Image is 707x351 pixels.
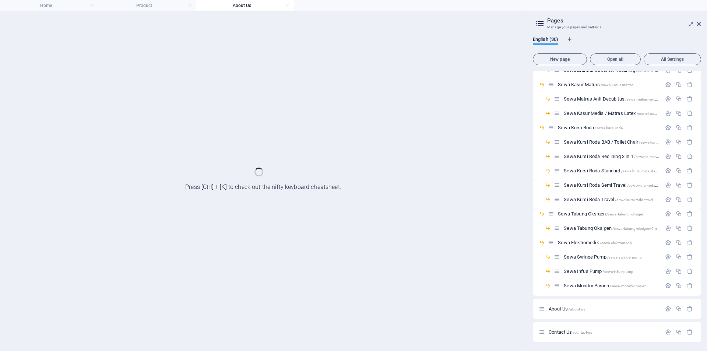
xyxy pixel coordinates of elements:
[665,124,671,131] div: Settings
[536,57,584,62] span: New page
[196,1,294,10] h4: About Us
[687,96,693,102] div: Remove
[612,227,657,231] span: /sewa-tabung-oksigen-6m
[687,282,693,289] div: Remove
[562,226,661,231] div: Sewa Tabung Oksigen/sewa-tabung-oksigen-6m
[676,96,682,102] div: Duplicate
[601,83,634,87] span: /sewa-kasur-matras
[600,241,633,245] span: /sewa-elektromedik
[564,182,674,188] span: Click to open page
[687,139,693,145] div: Remove
[627,183,674,187] span: /sewa-kursi-roda-semi-travel
[564,168,665,173] span: Click to open page
[687,182,693,188] div: Remove
[564,154,688,159] span: Click to open page
[637,112,690,116] span: /sewa-kasur-medis-matras-latex
[564,254,642,260] span: Click to open page
[676,168,682,174] div: Duplicate
[687,211,693,217] div: Remove
[549,329,592,335] span: Click to open page
[98,1,196,10] h4: Product
[676,182,682,188] div: Duplicate
[569,307,585,311] span: /about-us
[562,197,661,202] div: Sewa Kursi Roda Travel/sewa-kursi-roda-travel
[665,211,671,217] div: Settings
[687,153,693,159] div: Remove
[676,153,682,159] div: Duplicate
[562,283,661,288] div: Sewa Monitor Pasien/sewa-monitor-pasien
[665,110,671,116] div: Settings
[562,269,661,274] div: Sewa Infus Pump/sewa-infus-pump
[676,124,682,131] div: Duplicate
[546,306,661,311] div: About Us/about-us
[687,225,693,231] div: Remove
[665,196,671,203] div: Settings
[687,110,693,116] div: Remove
[562,168,661,173] div: Sewa Kursi Roda Standard/sewa-kursi-roda-standard
[558,82,633,87] span: Click to open page
[562,183,661,187] div: Sewa Kursi Roda Semi Travel/sewa-kursi-roda-semi-travel
[602,270,633,274] span: /sewa-infus-pump
[562,140,661,144] div: Sewa Kursi Roda BAB / Toilet Chair/sewa-kursi-roda-bab-toilet-chair
[634,155,689,159] span: /sewa-kursi-roda-reclining-3-in-1
[687,254,693,260] div: Remove
[665,306,671,312] div: Settings
[676,239,682,246] div: Duplicate
[564,283,646,288] span: Click to open page
[665,153,671,159] div: Settings
[687,239,693,246] div: Remove
[676,81,682,88] div: Duplicate
[558,211,644,217] span: Click to open page
[665,329,671,335] div: Settings
[564,139,693,145] span: Sewa Kursi Roda BAB / Toilet Chair
[607,255,642,259] span: /sewa-syringe-pump
[647,57,698,62] span: All Settings
[676,329,682,335] div: Duplicate
[665,168,671,174] div: Settings
[549,306,585,312] span: Click to open page
[610,284,647,288] span: /sewa-monitor-pasien
[533,35,558,45] span: English (30)
[665,225,671,231] div: Settings
[676,139,682,145] div: Duplicate
[556,240,661,245] div: Sewa Elektromedik/sewa-elektromedik
[687,81,693,88] div: Remove
[556,211,661,216] div: Sewa Tabung Oksigen/sewa-tabung-oksigen
[556,125,661,130] div: Sewa Kursi Roda/sewa-kursi-roda
[562,255,661,259] div: Sewa Syringe Pump/sewa-syringe-pump
[606,212,644,216] span: /sewa-tabung-oksigen
[558,125,623,130] span: Click to open page
[573,330,592,334] span: /contact-us
[593,57,637,62] span: Open all
[564,197,653,202] span: Click to open page
[665,254,671,260] div: Settings
[556,82,661,87] div: Sewa Kasur Matras/sewa-kasur-matras
[665,81,671,88] div: Settings
[676,268,682,274] div: Duplicate
[533,36,701,50] div: Language Tabs
[687,168,693,174] div: Remove
[665,239,671,246] div: Settings
[665,268,671,274] div: Settings
[676,306,682,312] div: Duplicate
[615,198,653,202] span: /sewa-kursi-roda-travel
[644,53,701,65] button: All Settings
[533,53,587,65] button: New page
[665,139,671,145] div: Settings
[687,196,693,203] div: Remove
[639,140,693,144] span: /sewa-kursi-roda-bab-toilet-chair
[687,268,693,274] div: Remove
[562,111,661,116] div: Sewa Kasur Medis / Matras Latex/sewa-kasur-medis-matras-latex
[558,240,632,245] span: Click to open page
[546,330,661,334] div: Contact Us/contact-us
[564,225,657,231] span: Click to open page
[676,211,682,217] div: Duplicate
[676,196,682,203] div: Duplicate
[676,110,682,116] div: Duplicate
[676,282,682,289] div: Duplicate
[665,96,671,102] div: Settings
[564,268,633,274] span: Click to open page
[590,53,641,65] button: Open all
[625,97,673,101] span: /sewa-matras-anti-decubitus
[562,154,661,159] div: Sewa Kursi Roda Reclining 3 in 1/sewa-kursi-roda-reclining-3-in-1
